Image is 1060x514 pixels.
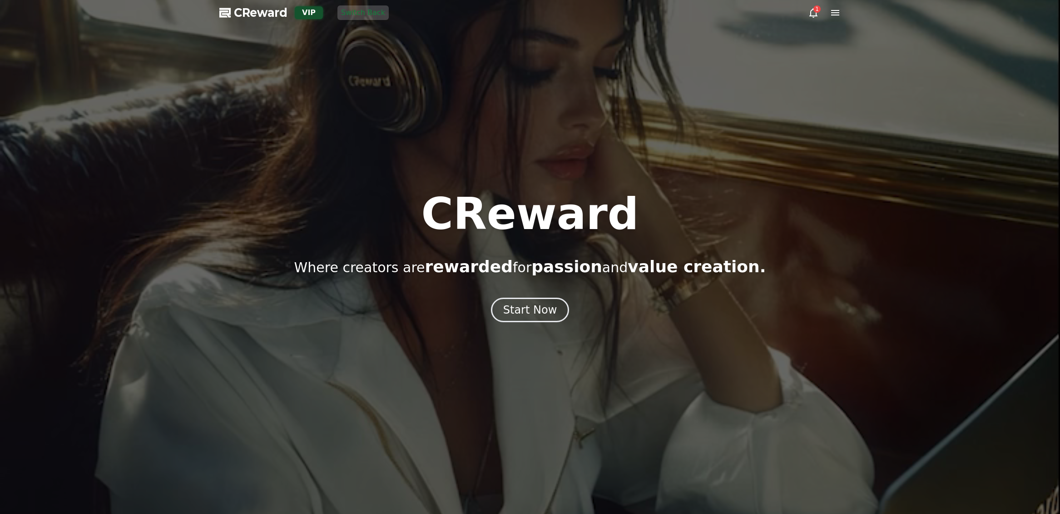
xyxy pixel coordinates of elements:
[813,5,821,13] div: 1
[503,303,557,317] div: Start Now
[808,7,819,18] a: 1
[491,307,570,315] a: Start Now
[234,5,287,20] span: CReward
[219,5,287,20] a: CReward
[491,298,570,322] button: Start Now
[337,5,389,20] button: Switch Back
[421,192,639,236] h1: CReward
[531,257,602,276] span: passion
[294,258,766,276] p: Where creators are for and
[628,257,766,276] span: value creation.
[295,6,323,19] div: VIP
[425,257,513,276] span: rewarded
